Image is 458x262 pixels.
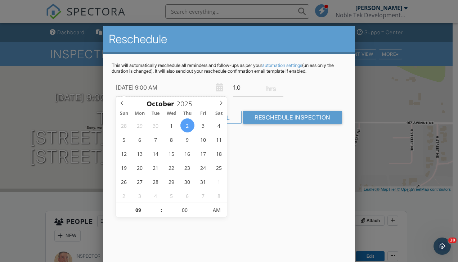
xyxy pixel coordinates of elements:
[165,175,179,189] span: October 29, 2025
[117,189,131,203] span: November 2, 2025
[180,146,194,161] span: October 16, 2025
[196,146,210,161] span: October 17, 2025
[211,111,227,116] span: Sat
[163,111,179,116] span: Wed
[174,99,198,108] input: Scroll to increment
[180,118,194,132] span: October 2, 2025
[149,118,163,132] span: September 30, 2025
[163,203,207,217] input: Scroll to increment
[262,63,302,68] a: automation settings
[196,189,210,203] span: November 7, 2025
[117,118,131,132] span: September 28, 2025
[116,111,132,116] span: Sun
[179,111,195,116] span: Thu
[133,161,147,175] span: October 20, 2025
[196,161,210,175] span: October 24, 2025
[165,189,179,203] span: November 5, 2025
[112,63,346,74] p: This will automatically reschedule all reminders and follow-ups as per your (unless only the dura...
[160,203,162,217] span: :
[212,189,226,203] span: November 8, 2025
[212,118,226,132] span: October 4, 2025
[109,32,349,46] h2: Reschedule
[165,132,179,146] span: October 8, 2025
[147,100,174,107] span: Scroll to increment
[165,161,179,175] span: October 22, 2025
[243,111,342,124] input: Reschedule Inspection
[117,161,131,175] span: October 19, 2025
[149,161,163,175] span: October 21, 2025
[196,175,210,189] span: October 31, 2025
[165,146,179,161] span: October 15, 2025
[180,189,194,203] span: November 6, 2025
[117,146,131,161] span: October 12, 2025
[133,118,147,132] span: September 29, 2025
[165,118,179,132] span: October 1, 2025
[180,132,194,146] span: October 9, 2025
[133,146,147,161] span: October 13, 2025
[117,132,131,146] span: October 5, 2025
[149,175,163,189] span: October 28, 2025
[148,111,163,116] span: Tue
[195,111,211,116] span: Fri
[132,111,148,116] span: Mon
[207,203,227,217] span: Click to toggle
[212,161,226,175] span: October 25, 2025
[116,203,160,217] input: Scroll to increment
[149,132,163,146] span: October 7, 2025
[149,189,163,203] span: November 4, 2025
[212,175,226,189] span: November 1, 2025
[196,118,210,132] span: October 3, 2025
[180,175,194,189] span: October 30, 2025
[212,132,226,146] span: October 11, 2025
[196,132,210,146] span: October 10, 2025
[212,146,226,161] span: October 18, 2025
[117,175,131,189] span: October 26, 2025
[133,175,147,189] span: October 27, 2025
[448,238,457,243] span: 10
[149,146,163,161] span: October 14, 2025
[434,238,451,255] iframe: Intercom live chat
[180,161,194,175] span: October 23, 2025
[133,132,147,146] span: October 6, 2025
[133,189,147,203] span: November 3, 2025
